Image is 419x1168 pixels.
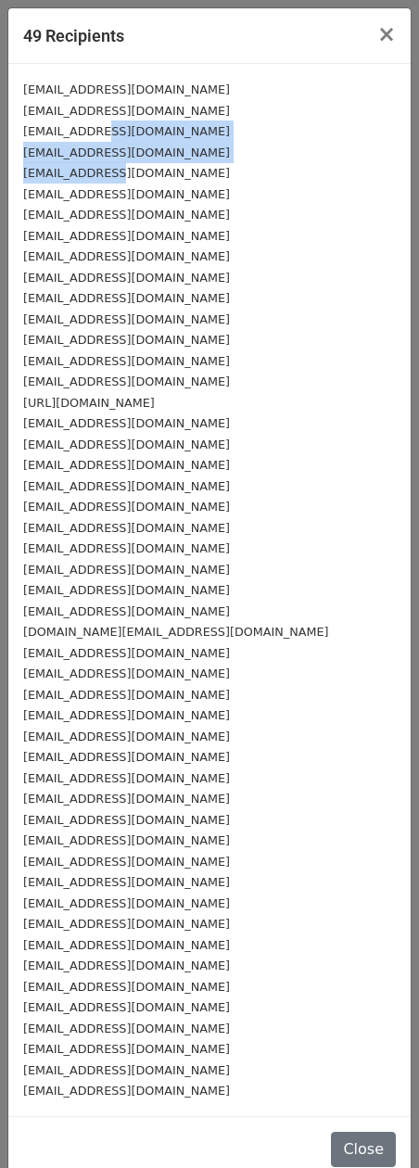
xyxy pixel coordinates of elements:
small: [EMAIL_ADDRESS][DOMAIN_NAME] [23,375,230,388]
small: [EMAIL_ADDRESS][DOMAIN_NAME] [23,521,230,535]
small: [EMAIL_ADDRESS][DOMAIN_NAME] [23,730,230,743]
small: [EMAIL_ADDRESS][DOMAIN_NAME] [23,813,230,827]
small: [DOMAIN_NAME][EMAIL_ADDRESS][DOMAIN_NAME] [23,625,328,639]
small: [EMAIL_ADDRESS][DOMAIN_NAME] [23,959,230,972]
small: [EMAIL_ADDRESS][DOMAIN_NAME] [23,792,230,806]
small: [EMAIL_ADDRESS][DOMAIN_NAME] [23,1063,230,1077]
small: [EMAIL_ADDRESS][DOMAIN_NAME] [23,833,230,847]
small: [EMAIL_ADDRESS][DOMAIN_NAME] [23,855,230,869]
button: Close [362,8,411,60]
small: [URL][DOMAIN_NAME] [23,396,155,410]
small: [EMAIL_ADDRESS][DOMAIN_NAME] [23,750,230,764]
small: [EMAIL_ADDRESS][DOMAIN_NAME] [23,124,230,138]
small: [EMAIL_ADDRESS][DOMAIN_NAME] [23,1022,230,1035]
small: [EMAIL_ADDRESS][DOMAIN_NAME] [23,646,230,660]
small: [EMAIL_ADDRESS][DOMAIN_NAME] [23,146,230,159]
small: [EMAIL_ADDRESS][DOMAIN_NAME] [23,187,230,201]
small: [EMAIL_ADDRESS][DOMAIN_NAME] [23,604,230,618]
small: [EMAIL_ADDRESS][DOMAIN_NAME] [23,896,230,910]
small: [EMAIL_ADDRESS][DOMAIN_NAME] [23,917,230,931]
small: [EMAIL_ADDRESS][DOMAIN_NAME] [23,312,230,326]
small: [EMAIL_ADDRESS][DOMAIN_NAME] [23,438,230,451]
small: [EMAIL_ADDRESS][DOMAIN_NAME] [23,208,230,222]
small: [EMAIL_ADDRESS][DOMAIN_NAME] [23,938,230,952]
small: [EMAIL_ADDRESS][DOMAIN_NAME] [23,875,230,889]
iframe: Chat Widget [326,1079,419,1168]
small: [EMAIL_ADDRESS][DOMAIN_NAME] [23,688,230,702]
small: [EMAIL_ADDRESS][DOMAIN_NAME] [23,104,230,118]
small: [EMAIL_ADDRESS][DOMAIN_NAME] [23,708,230,722]
small: [EMAIL_ADDRESS][DOMAIN_NAME] [23,479,230,493]
small: [EMAIL_ADDRESS][DOMAIN_NAME] [23,1000,230,1014]
small: [EMAIL_ADDRESS][DOMAIN_NAME] [23,416,230,430]
small: [EMAIL_ADDRESS][DOMAIN_NAME] [23,83,230,96]
small: [EMAIL_ADDRESS][DOMAIN_NAME] [23,541,230,555]
span: × [377,21,396,47]
small: [EMAIL_ADDRESS][DOMAIN_NAME] [23,980,230,994]
small: [EMAIL_ADDRESS][DOMAIN_NAME] [23,249,230,263]
small: [EMAIL_ADDRESS][DOMAIN_NAME] [23,458,230,472]
small: [EMAIL_ADDRESS][DOMAIN_NAME] [23,291,230,305]
small: [EMAIL_ADDRESS][DOMAIN_NAME] [23,166,230,180]
small: [EMAIL_ADDRESS][DOMAIN_NAME] [23,229,230,243]
h5: 49 Recipients [23,23,124,48]
small: [EMAIL_ADDRESS][DOMAIN_NAME] [23,667,230,680]
small: [EMAIL_ADDRESS][DOMAIN_NAME] [23,1084,230,1098]
small: [EMAIL_ADDRESS][DOMAIN_NAME] [23,771,230,785]
small: [EMAIL_ADDRESS][DOMAIN_NAME] [23,583,230,597]
small: [EMAIL_ADDRESS][DOMAIN_NAME] [23,1042,230,1056]
small: [EMAIL_ADDRESS][DOMAIN_NAME] [23,333,230,347]
small: [EMAIL_ADDRESS][DOMAIN_NAME] [23,500,230,514]
small: [EMAIL_ADDRESS][DOMAIN_NAME] [23,354,230,368]
small: [EMAIL_ADDRESS][DOMAIN_NAME] [23,563,230,577]
small: [EMAIL_ADDRESS][DOMAIN_NAME] [23,271,230,285]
